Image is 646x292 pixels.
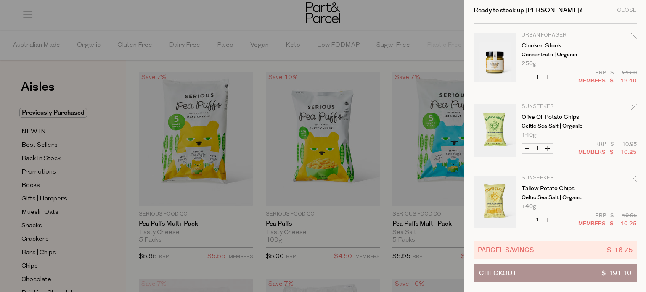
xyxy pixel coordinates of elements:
p: Sunseeker [522,104,587,109]
span: $ 16.75 [607,245,633,255]
button: Checkout$ 191.10 [474,264,637,282]
a: Tallow Potato Chips [522,186,587,192]
a: Chicken Stock [522,43,587,49]
input: QTY Tallow Potato Chips [532,215,543,225]
div: Remove Olive Oil Potato Chips [631,103,637,114]
span: 140g [522,204,536,209]
span: 250g [522,61,536,66]
div: Remove Chicken Stock [631,32,637,43]
span: Parcel Savings [478,245,534,255]
p: Celtic Sea Salt | Organic [522,195,587,200]
p: Concentrate | Organic [522,52,587,58]
span: Checkout [479,264,516,282]
div: Close [617,8,637,13]
span: $ 191.10 [601,264,631,282]
div: Remove Tallow Potato Chips [631,174,637,186]
p: Celtic Sea Salt | Organic [522,124,587,129]
a: Olive Oil Potato Chips [522,114,587,120]
h2: Ready to stock up [PERSON_NAME]? [474,7,582,13]
p: Urban Forager [522,33,587,38]
input: QTY Olive Oil Potato Chips [532,144,543,153]
input: QTY Chicken Stock [532,72,543,82]
p: Sunseeker [522,176,587,181]
span: 140g [522,132,536,138]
